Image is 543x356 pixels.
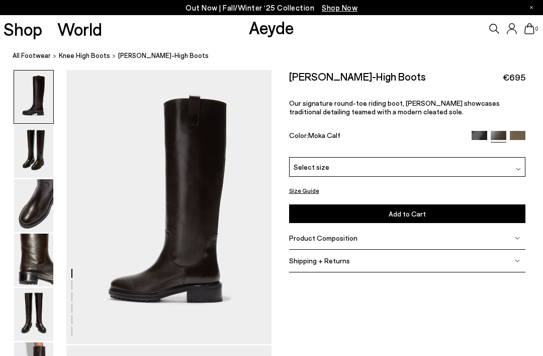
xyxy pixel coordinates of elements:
img: svg%3E [515,258,520,263]
img: Henry Knee-High Boots - Image 5 [14,288,53,341]
button: Add to Cart [289,204,526,223]
img: Henry Knee-High Boots - Image 4 [14,234,53,287]
span: 0 [534,26,539,32]
img: svg%3E [516,167,521,172]
a: knee high boots [59,50,110,61]
a: Shop [4,20,42,38]
span: [PERSON_NAME]-High Boots [118,50,209,61]
span: knee high boots [59,51,110,59]
span: Add to Cart [389,209,426,218]
p: Our signature round-toe riding boot, [PERSON_NAME] showcases traditional detailing teamed with a ... [289,99,526,116]
h2: [PERSON_NAME]-High Boots [289,70,426,83]
button: Size Guide [289,184,319,197]
img: Henry Knee-High Boots - Image 3 [14,179,53,232]
a: Aeyde [249,17,294,38]
span: Product Composition [289,234,357,242]
span: Navigate to /collections/new-in [322,3,357,12]
p: Out Now | Fall/Winter ‘25 Collection [186,2,357,14]
span: Shipping + Returns [289,256,350,265]
nav: breadcrumb [13,42,543,70]
img: Henry Knee-High Boots - Image 1 [14,70,53,123]
span: Select size [294,162,329,172]
img: Henry Knee-High Boots - Image 2 [14,125,53,178]
a: 0 [524,23,534,34]
span: €695 [503,71,525,84]
a: World [57,20,102,38]
a: All Footwear [13,50,51,61]
span: Moka Calf [308,131,340,139]
img: svg%3E [515,236,520,241]
div: Color: [289,131,464,143]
